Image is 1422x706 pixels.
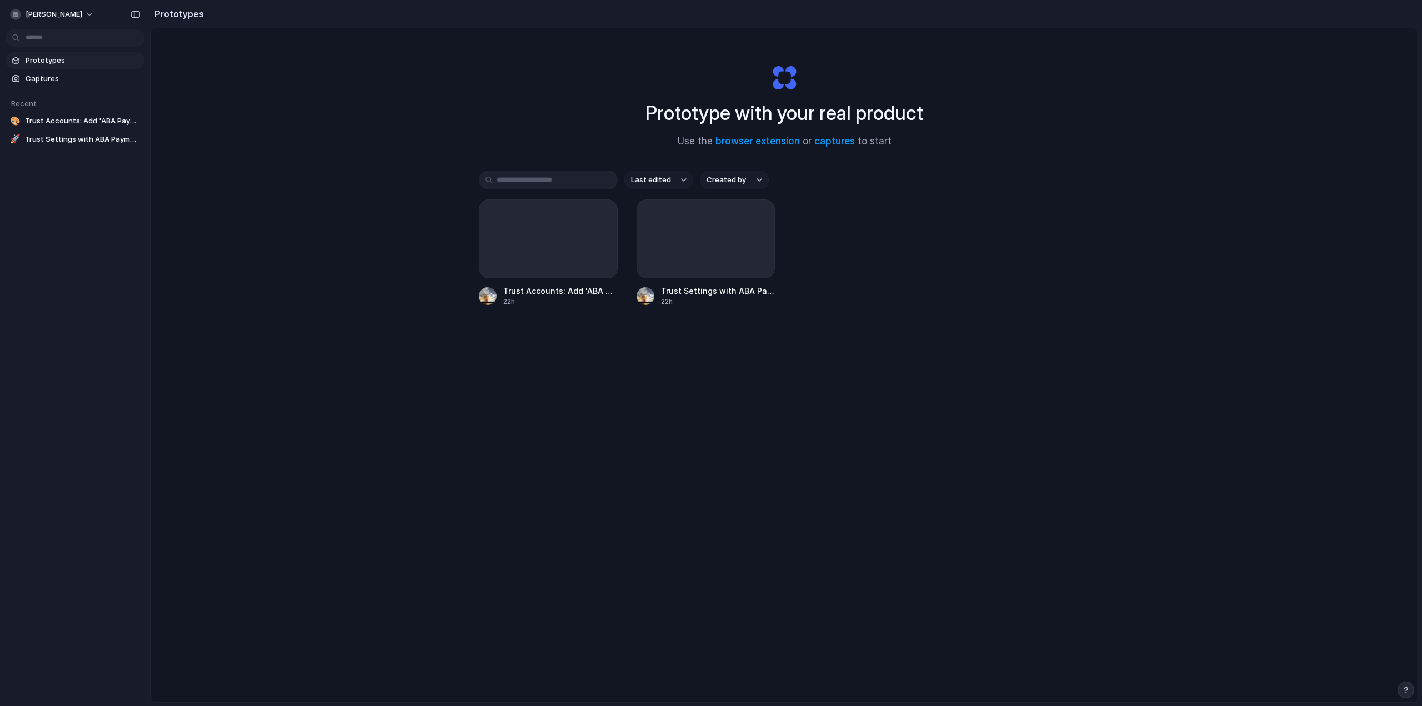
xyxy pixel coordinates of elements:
[26,9,82,20] span: [PERSON_NAME]
[503,297,618,307] div: 22h
[661,285,775,297] span: Trust Settings with ABA Payments
[6,113,144,129] a: 🎨Trust Accounts: Add 'ABA Payments' Option
[26,73,140,84] span: Captures
[503,285,618,297] span: Trust Accounts: Add 'ABA Payments' Option
[624,171,693,189] button: Last edited
[6,52,144,69] a: Prototypes
[6,131,144,148] a: 🚀Trust Settings with ABA Payments
[707,174,746,186] span: Created by
[150,7,204,21] h2: Prototypes
[6,6,99,23] button: [PERSON_NAME]
[715,136,800,147] a: browser extension
[10,134,21,145] div: 🚀
[479,199,618,307] a: Trust Accounts: Add 'ABA Payments' Option22h
[10,116,21,127] div: 🎨
[6,71,144,87] a: Captures
[678,134,892,149] span: Use the or to start
[661,297,775,307] div: 22h
[25,134,140,145] span: Trust Settings with ABA Payments
[645,98,923,128] h1: Prototype with your real product
[637,199,775,307] a: Trust Settings with ABA Payments22h
[11,99,37,108] span: Recent
[26,55,140,66] span: Prototypes
[814,136,855,147] a: captures
[631,174,671,186] span: Last edited
[700,171,769,189] button: Created by
[25,116,140,127] span: Trust Accounts: Add 'ABA Payments' Option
